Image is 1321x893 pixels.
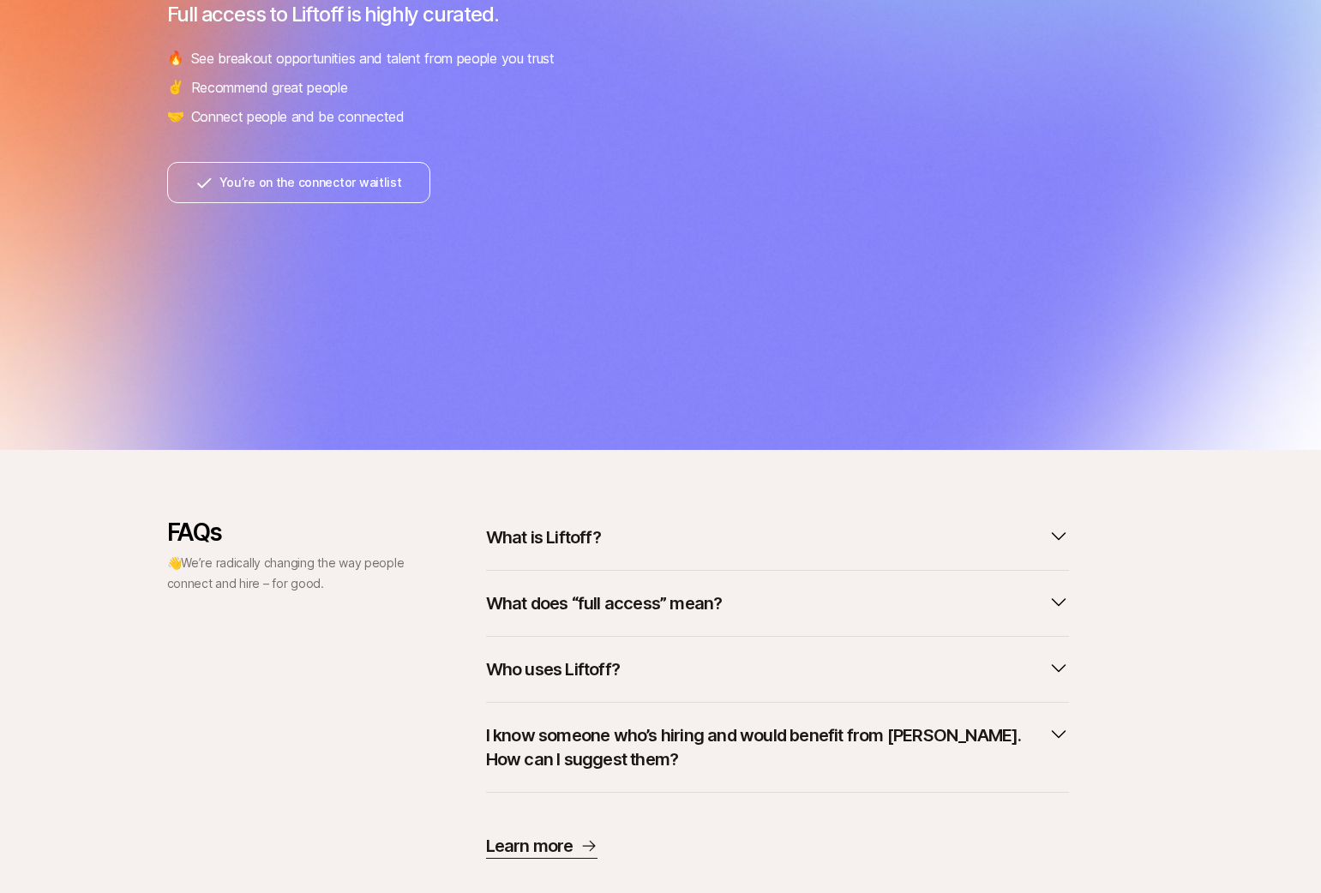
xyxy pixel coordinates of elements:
a: Learn more [486,834,597,859]
p: What does “full access” mean? [486,591,723,615]
span: ✌️ [167,76,184,99]
span: 🔥 [167,47,184,69]
span: 🤝 [167,105,184,128]
button: What does “full access” mean? [486,584,1069,622]
span: We’re radically changing the way people connect and hire – for good. [167,555,405,590]
p: Full access to Liftoff is highly curated. [167,3,1155,27]
button: I know someone who’s hiring and would benefit from [PERSON_NAME]. How can I suggest them? [486,716,1069,778]
p: Learn more [486,834,573,858]
p: FAQs [167,518,407,546]
p: Recommend great people [191,76,348,99]
p: I know someone who’s hiring and would benefit from [PERSON_NAME]. How can I suggest them? [486,723,1042,771]
button: What is Liftoff? [486,518,1069,556]
p: See breakout opportunities and talent from people you trust [191,47,555,69]
p: What is Liftoff? [486,525,601,549]
p: Connect people and be connected [191,105,405,128]
button: Who uses Liftoff? [486,650,1069,688]
p: 👋 [167,553,407,594]
p: Who uses Liftoff? [486,657,620,681]
button: You’re on the connector waitlist [167,162,430,203]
